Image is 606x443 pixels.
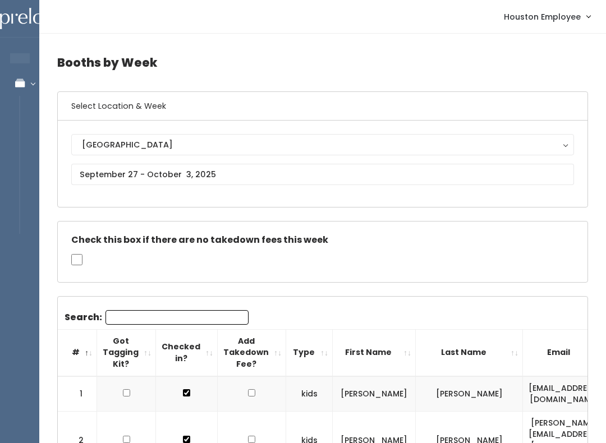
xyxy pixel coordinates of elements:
th: Type: activate to sort column ascending [286,329,333,376]
label: Search: [65,310,249,325]
td: kids [286,376,333,412]
th: Got Tagging Kit?: activate to sort column ascending [97,329,156,376]
th: First Name: activate to sort column ascending [333,329,416,376]
h5: Check this box if there are no takedown fees this week [71,235,574,245]
td: [PERSON_NAME] [416,376,523,412]
input: September 27 - October 3, 2025 [71,164,574,185]
h4: Booths by Week [57,47,588,78]
th: #: activate to sort column descending [58,329,97,376]
button: [GEOGRAPHIC_DATA] [71,134,574,155]
input: Search: [105,310,249,325]
td: [PERSON_NAME] [333,376,416,412]
h6: Select Location & Week [58,92,587,121]
td: [EMAIL_ADDRESS][DOMAIN_NAME] [523,376,606,412]
span: Houston Employee [504,11,581,23]
th: Add Takedown Fee?: activate to sort column ascending [218,329,286,376]
td: 1 [58,376,97,412]
th: Last Name: activate to sort column ascending [416,329,523,376]
div: [GEOGRAPHIC_DATA] [82,139,563,151]
a: Houston Employee [493,4,602,29]
th: Checked in?: activate to sort column ascending [156,329,218,376]
th: Email: activate to sort column ascending [523,329,606,376]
